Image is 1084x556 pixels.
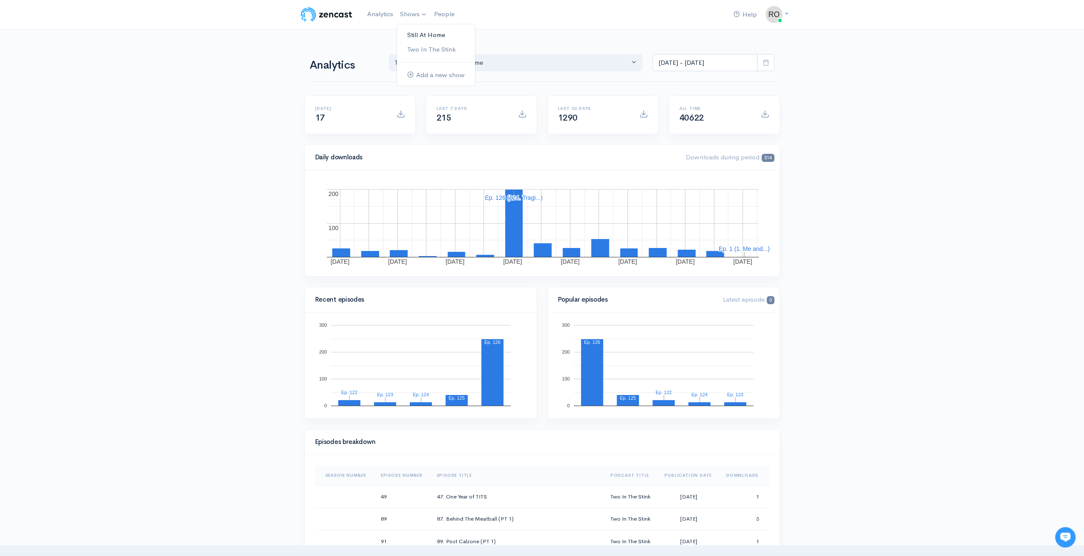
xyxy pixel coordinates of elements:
td: 89. Post Calzone (PT 1) [430,530,603,553]
span: 215 [437,112,451,123]
h6: All time [679,106,750,111]
text: Ep. 122 [656,390,672,395]
text: 300 [562,323,569,328]
td: 49 [374,485,430,508]
a: Analytics [364,5,397,23]
text: [DATE] [733,258,752,265]
th: Sort column [315,465,374,486]
h1: Hi 👋 [13,41,158,55]
text: Ep. 126 (124. Tragi...) [485,194,542,201]
td: Two In The Stink [604,485,658,508]
svg: A chart. [315,323,527,408]
h4: Episodes breakdown [315,438,764,446]
text: Ep. 124 [413,392,429,397]
text: Ep. 123 [727,392,743,397]
th: Sort column [719,465,769,486]
td: Two In The Stink [604,530,658,553]
a: People [431,5,458,23]
h4: Daily downloads [315,154,676,161]
td: 47. One Year of TITS [430,485,603,508]
svg: A chart. [558,323,770,408]
td: 1 [719,530,769,553]
span: Latest episode: [723,295,774,303]
th: Sort column [430,465,603,486]
input: analytics date range selector [653,54,757,72]
h6: Last 30 days [558,106,629,111]
button: New conversation [13,113,157,130]
text: Ep. 126 [484,340,500,345]
text: 200 [328,190,339,197]
h4: Popular episodes [558,296,713,303]
td: 91 [374,530,430,553]
text: Ep. 122 [341,390,357,395]
text: Ep. 125 [449,395,465,400]
text: Ep. 1 (1. Me and...) [719,245,770,252]
a: Shows [397,5,431,24]
td: 1 [719,485,769,508]
text: Ep. 123 [377,392,393,397]
img: ZenCast Logo [299,6,354,23]
a: Add a new show [397,68,475,83]
h2: Just let us know if you need anything and we'll be happy to help! 🙂 [13,57,158,98]
span: 0 [767,296,774,304]
div: Two In The Stink , Still At Home [394,58,630,68]
td: [DATE] [658,508,719,530]
h4: Recent episodes [315,296,521,303]
text: 100 [562,376,569,381]
text: [DATE] [446,258,464,265]
button: Two In The Stink, Still At Home [389,54,643,72]
text: Ep. 124 [691,392,707,397]
td: [DATE] [658,485,719,508]
td: 89 [374,508,430,530]
text: 200 [319,349,327,354]
text: 200 [562,349,569,354]
text: 100 [319,376,327,381]
text: [DATE] [331,258,349,265]
text: [DATE] [676,258,694,265]
a: Still At Home [397,28,475,43]
span: 17 [315,112,325,123]
iframe: gist-messenger-bubble-iframe [1055,527,1075,547]
p: Find an answer quickly [12,146,159,156]
a: Help [730,6,760,24]
h1: Analytics [310,59,379,72]
td: [DATE] [658,530,719,553]
span: 40622 [679,112,704,123]
th: Sort column [374,465,430,486]
span: 514 [762,154,774,162]
th: Sort column [658,465,719,486]
h6: Last 7 days [437,106,508,111]
text: Ep. 125 [620,395,636,400]
a: Two In The Stink [397,42,475,57]
text: 0 [567,403,569,408]
span: 1290 [558,112,578,123]
svg: A chart. [315,181,770,266]
img: ... [765,6,782,23]
text: 0 [324,403,327,408]
text: Ep. 126 [584,340,600,345]
span: New conversation [55,118,102,125]
text: 300 [319,323,327,328]
input: Search articles [25,160,152,177]
th: Sort column [604,465,658,486]
text: [DATE] [503,258,522,265]
ul: Shows [397,24,475,86]
text: [DATE] [618,258,637,265]
span: Downloads during period: [686,153,774,161]
text: [DATE] [388,258,407,265]
td: Two In The Stink [604,508,658,530]
text: 100 [328,225,339,231]
text: [DATE] [561,258,579,265]
td: 3 [719,508,769,530]
h6: [DATE] [315,106,386,111]
td: 87. Behind The Meatball (PT 1) [430,508,603,530]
